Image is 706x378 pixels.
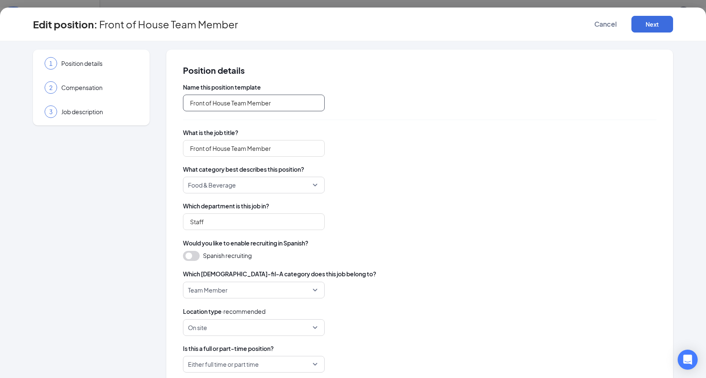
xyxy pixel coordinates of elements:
span: 3 [49,108,53,116]
span: Spanish recruiting [203,251,252,260]
button: Next [631,16,673,33]
span: Compensation [61,83,138,92]
span: Is this a full or part-time position? [183,344,656,353]
span: Which [DEMOGRAPHIC_DATA]-fil-A category does this job belong to? [183,269,376,278]
h3: Edit position : [33,17,98,31]
span: Would you like to enable recruiting in Spanish? [183,238,308,248]
div: Open Intercom Messenger [678,350,698,370]
span: 2 [49,83,53,92]
span: Job description [61,108,138,116]
span: Location type [183,307,222,316]
span: What category best describes this position? [183,165,656,173]
span: Food & Beverage [188,177,236,193]
span: 1 [49,59,53,68]
button: Cancel [585,16,626,33]
span: What is the job title? [183,128,656,137]
span: · recommended [222,307,265,316]
span: Position details [61,59,138,68]
span: Which department is this job in? [183,202,656,210]
span: On site [188,320,207,335]
input: Cashier-Region 1, Cashier- Region 2 [183,95,325,111]
span: Front of House Team Member [99,20,238,28]
span: Name this position template [183,83,656,91]
span: Either full time or part time [188,356,259,372]
span: Team Member [188,282,228,298]
span: Cancel [594,20,617,28]
span: Position details [183,66,656,75]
